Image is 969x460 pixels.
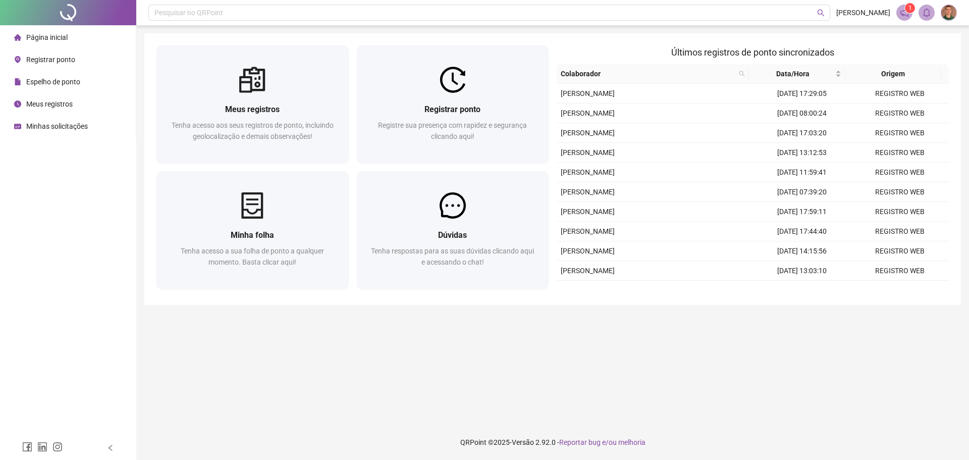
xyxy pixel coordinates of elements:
span: Espelho de ponto [26,78,80,86]
a: Registrar pontoRegistre sua presença com rapidez e segurança clicando aqui! [357,45,549,163]
span: Registre sua presença com rapidez e segurança clicando aqui! [378,121,527,140]
td: [DATE] 17:29:05 [753,84,851,104]
td: REGISTRO WEB [851,104,949,123]
span: left [107,444,114,451]
span: Reportar bug e/ou melhoria [559,438,645,446]
td: REGISTRO WEB [851,123,949,143]
span: Dúvidas [438,230,467,240]
td: [DATE] 17:03:20 [753,123,851,143]
span: Minha folha [231,230,274,240]
span: [PERSON_NAME] [561,247,615,255]
span: [PERSON_NAME] [561,208,615,216]
td: [DATE] 14:15:56 [753,241,851,261]
td: REGISTRO WEB [851,143,949,163]
span: instagram [52,442,63,452]
span: Meus registros [225,105,280,114]
span: Colaborador [561,68,735,79]
td: [DATE] 17:59:11 [753,202,851,222]
span: search [739,71,745,77]
span: [PERSON_NAME] [561,227,615,235]
span: notification [900,8,909,17]
span: Tenha respostas para as suas dúvidas clicando aqui e acessando o chat! [371,247,534,266]
td: REGISTRO WEB [851,202,949,222]
span: schedule [14,123,21,130]
td: [DATE] 13:03:10 [753,261,851,281]
span: file [14,78,21,85]
td: [DATE] 11:59:41 [753,163,851,182]
span: [PERSON_NAME] [561,129,615,137]
td: REGISTRO WEB [851,261,949,281]
td: REGISTRO WEB [851,241,949,261]
td: REGISTRO WEB [851,281,949,300]
span: Tenha acesso aos seus registros de ponto, incluindo geolocalização e demais observações! [172,121,334,140]
td: [DATE] 08:07:33 [753,281,851,300]
a: Minha folhaTenha acesso a sua folha de ponto a qualquer momento. Basta clicar aqui! [156,171,349,289]
span: Data/Hora [753,68,833,79]
span: [PERSON_NAME] [836,7,890,18]
td: [DATE] 07:39:20 [753,182,851,202]
span: [PERSON_NAME] [561,109,615,117]
span: Registrar ponto [26,56,75,64]
span: 1 [908,5,912,12]
span: [PERSON_NAME] [561,168,615,176]
td: REGISTRO WEB [851,222,949,241]
footer: QRPoint © 2025 - 2.92.0 - [136,425,969,460]
a: DúvidasTenha respostas para as suas dúvidas clicando aqui e acessando o chat! [357,171,549,289]
span: search [737,66,747,81]
a: Meus registrosTenha acesso aos seus registros de ponto, incluindo geolocalização e demais observa... [156,45,349,163]
span: [PERSON_NAME] [561,148,615,157]
td: REGISTRO WEB [851,163,949,182]
span: [PERSON_NAME] [561,267,615,275]
span: search [817,9,825,17]
td: [DATE] 13:12:53 [753,143,851,163]
span: facebook [22,442,32,452]
span: environment [14,56,21,63]
td: [DATE] 17:44:40 [753,222,851,241]
span: linkedin [37,442,47,452]
span: Últimos registros de ponto sincronizados [671,47,834,58]
span: Página inicial [26,33,68,41]
td: REGISTRO WEB [851,182,949,202]
td: REGISTRO WEB [851,84,949,104]
img: 67213 [941,5,956,20]
span: Versão [512,438,534,446]
span: Meus registros [26,100,73,108]
span: Registrar ponto [424,105,480,114]
span: home [14,34,21,41]
span: [PERSON_NAME] [561,89,615,97]
span: clock-circle [14,100,21,108]
th: Data/Hora [749,64,845,84]
th: Origem [845,64,942,84]
span: Tenha acesso a sua folha de ponto a qualquer momento. Basta clicar aqui! [181,247,324,266]
td: [DATE] 08:00:24 [753,104,851,123]
sup: 1 [905,3,915,13]
span: bell [922,8,931,17]
span: Minhas solicitações [26,122,88,130]
span: [PERSON_NAME] [561,188,615,196]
